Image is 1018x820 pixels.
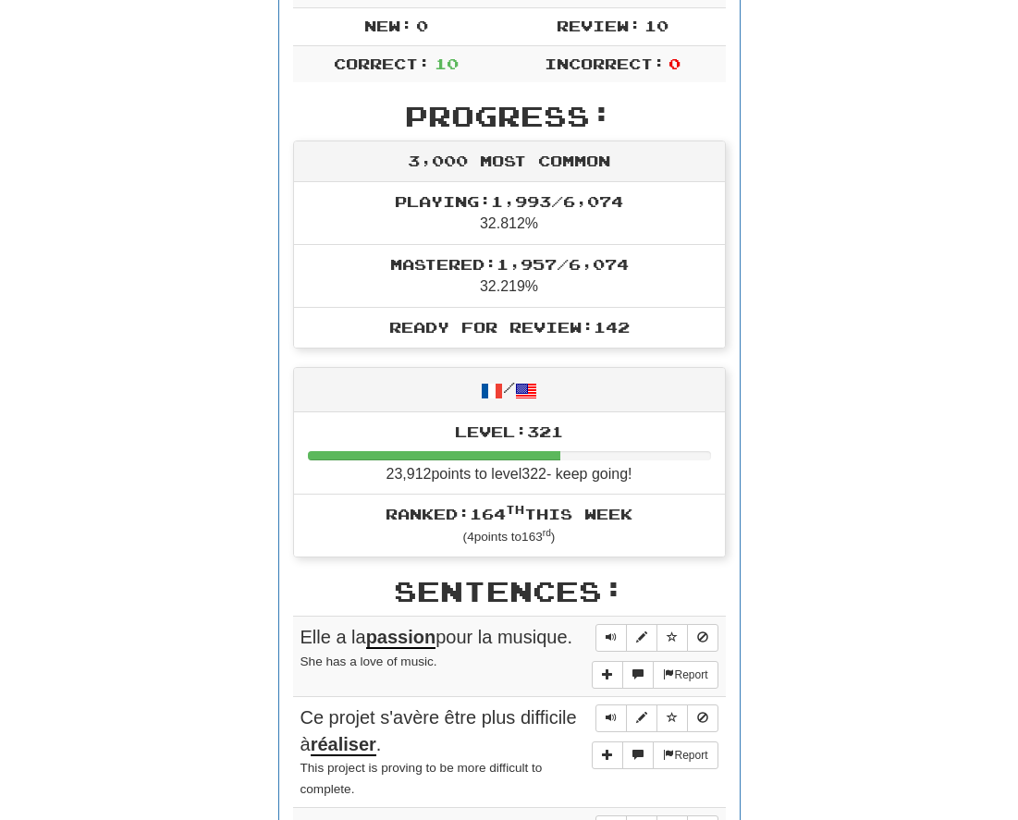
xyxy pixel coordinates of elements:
button: Report [653,741,718,769]
span: Incorrect: [545,55,665,72]
button: Add sentence to collection [592,661,623,689]
div: 3,000 Most Common [294,141,725,182]
h2: Progress: [293,101,726,131]
u: réaliser [311,734,376,756]
span: Ce projet s'avère être plus difficile à . [300,707,577,756]
span: Playing: 1,993 / 6,074 [395,192,623,210]
small: This project is proving to be more difficult to complete. [300,761,543,796]
span: Correct: [334,55,430,72]
button: Edit sentence [626,624,657,652]
sup: rd [543,528,551,538]
div: / [294,368,725,411]
span: 0 [668,55,681,72]
small: ( 4 points to 163 ) [463,530,556,544]
span: Ready for Review: 142 [389,318,630,336]
button: Toggle favorite [656,704,688,732]
span: 0 [416,17,428,34]
div: More sentence controls [592,661,718,689]
button: Report [653,661,718,689]
button: Play sentence audio [595,704,627,732]
div: Sentence controls [595,704,718,732]
button: Add sentence to collection [592,741,623,769]
h2: Sentences: [293,576,726,606]
span: Elle a la pour la musique. [300,627,573,649]
button: Toggle ignore [687,704,718,732]
div: Sentence controls [595,624,718,652]
button: Play sentence audio [595,624,627,652]
div: More sentence controls [592,741,718,769]
li: 23,912 points to level 322 - keep going! [294,412,725,496]
span: Review: [557,17,641,34]
button: Edit sentence [626,704,657,732]
button: Toggle ignore [687,624,718,652]
span: Ranked: 164 this week [386,505,632,522]
span: 10 [435,55,459,72]
span: Mastered: 1,957 / 6,074 [390,255,629,273]
span: Level: 321 [455,422,563,440]
span: 10 [644,17,668,34]
sup: th [506,503,524,516]
u: passion [366,627,436,649]
span: New: [364,17,412,34]
li: 32.812% [294,182,725,245]
small: She has a love of music. [300,655,437,668]
button: Toggle favorite [656,624,688,652]
li: 32.219% [294,244,725,308]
